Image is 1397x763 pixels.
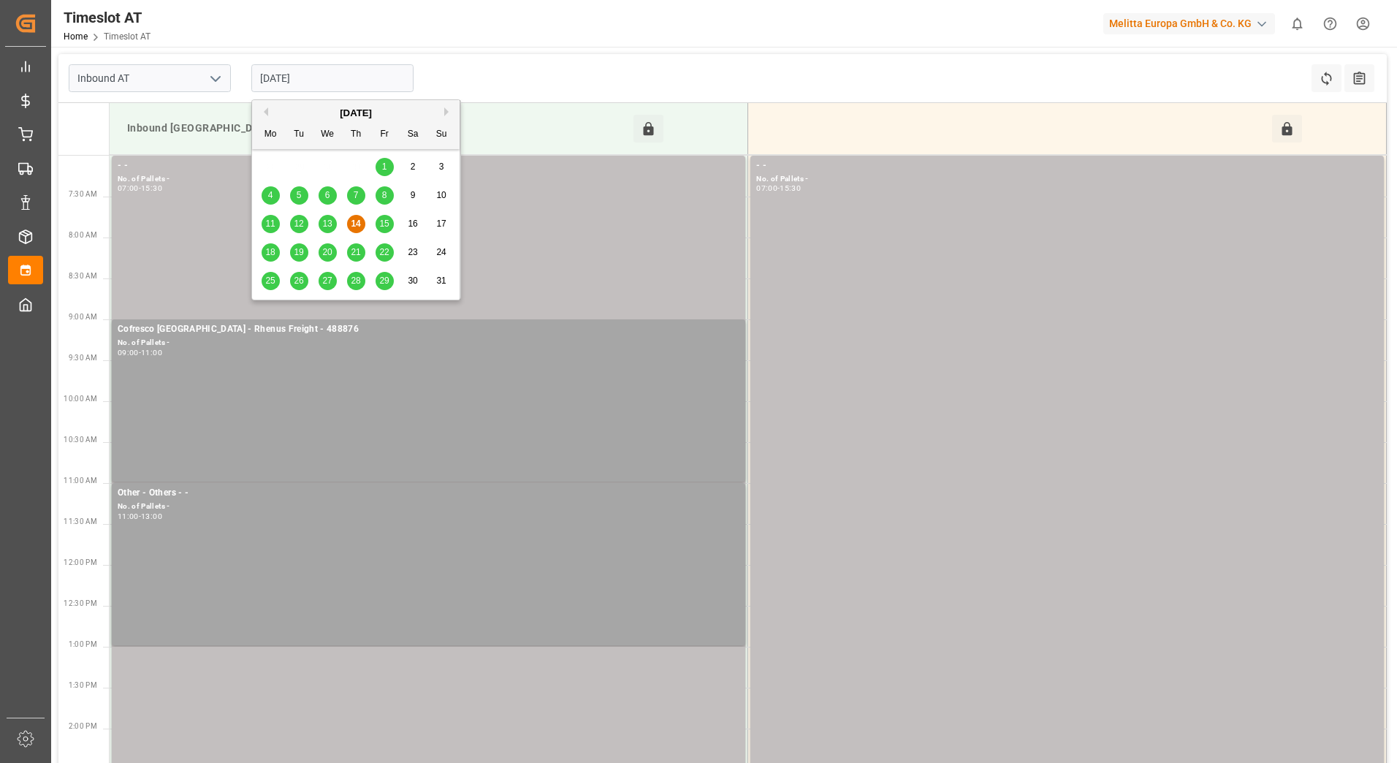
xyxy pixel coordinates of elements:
input: Type to search/select [69,64,231,92]
div: Choose Sunday, August 3rd, 2025 [433,158,451,176]
div: Choose Monday, August 25th, 2025 [262,272,280,290]
div: Choose Friday, August 1st, 2025 [376,158,394,176]
div: Choose Thursday, August 7th, 2025 [347,186,365,205]
span: 21 [351,247,360,257]
span: 7:30 AM [69,190,97,198]
div: Choose Sunday, August 10th, 2025 [433,186,451,205]
div: Melitta Europa GmbH & Co. KG [1103,13,1275,34]
span: 31 [436,276,446,286]
div: Choose Thursday, August 14th, 2025 [347,215,365,233]
div: Choose Friday, August 15th, 2025 [376,215,394,233]
div: Other - Others - - [118,486,739,501]
div: Choose Monday, August 4th, 2025 [262,186,280,205]
span: 2 [411,162,416,172]
span: 3 [439,162,444,172]
span: 15 [379,219,389,229]
span: 27 [322,276,332,286]
a: Home [64,31,88,42]
div: 15:30 [780,185,801,191]
div: Timeslot AT [64,7,151,29]
div: Choose Wednesday, August 13th, 2025 [319,215,337,233]
span: 10 [436,190,446,200]
span: 12:00 PM [64,558,97,566]
div: Choose Tuesday, August 26th, 2025 [290,272,308,290]
div: Choose Sunday, August 24th, 2025 [433,243,451,262]
div: Choose Wednesday, August 27th, 2025 [319,272,337,290]
span: 17 [436,219,446,229]
div: 11:00 [118,513,139,520]
div: Choose Wednesday, August 6th, 2025 [319,186,337,205]
div: Choose Friday, August 29th, 2025 [376,272,394,290]
span: 9:30 AM [69,354,97,362]
div: Mo [262,126,280,144]
div: 13:00 [141,513,162,520]
input: DD-MM-YYYY [251,64,414,92]
div: No. of Pallets - [756,173,1378,186]
div: 07:00 [118,185,139,191]
span: 10:00 AM [64,395,97,403]
div: 15:30 [141,185,162,191]
span: 1:00 PM [69,640,97,648]
div: Choose Thursday, August 21st, 2025 [347,243,365,262]
span: 18 [265,247,275,257]
span: 30 [408,276,417,286]
span: 8:00 AM [69,231,97,239]
span: 5 [297,190,302,200]
div: - - [118,159,739,173]
div: month 2025-08 [256,153,456,295]
div: - [139,185,141,191]
div: Choose Saturday, August 2nd, 2025 [404,158,422,176]
span: 25 [265,276,275,286]
div: [DATE] [252,106,460,121]
div: Choose Tuesday, August 19th, 2025 [290,243,308,262]
div: Choose Wednesday, August 20th, 2025 [319,243,337,262]
div: Sa [404,126,422,144]
div: Choose Sunday, August 31st, 2025 [433,272,451,290]
span: 26 [294,276,303,286]
span: 6 [325,190,330,200]
button: open menu [204,67,226,90]
button: show 0 new notifications [1281,7,1314,40]
div: 07:00 [756,185,777,191]
div: - - [756,159,1378,173]
span: 29 [379,276,389,286]
div: Inbound [GEOGRAPHIC_DATA] [121,115,633,143]
div: No. of Pallets - [118,501,739,513]
button: Help Center [1314,7,1347,40]
div: Choose Tuesday, August 5th, 2025 [290,186,308,205]
div: Choose Friday, August 22nd, 2025 [376,243,394,262]
span: 8 [382,190,387,200]
button: Melitta Europa GmbH & Co. KG [1103,10,1281,37]
div: Su [433,126,451,144]
span: 12:30 PM [64,599,97,607]
span: 9 [411,190,416,200]
span: 9:00 AM [69,313,97,321]
div: Fr [376,126,394,144]
span: 12 [294,219,303,229]
div: Choose Saturday, August 16th, 2025 [404,215,422,233]
div: Choose Friday, August 8th, 2025 [376,186,394,205]
button: Previous Month [259,107,268,116]
span: 20 [322,247,332,257]
span: 24 [436,247,446,257]
span: 22 [379,247,389,257]
div: Choose Saturday, August 23rd, 2025 [404,243,422,262]
span: 28 [351,276,360,286]
div: Choose Sunday, August 17th, 2025 [433,215,451,233]
div: 11:00 [141,349,162,356]
span: 11:30 AM [64,517,97,525]
span: 8:30 AM [69,272,97,280]
span: 14 [351,219,360,229]
div: Cofresco [GEOGRAPHIC_DATA] - Rhenus Freight - 488876 [118,322,739,337]
span: 10:30 AM [64,436,97,444]
div: Choose Monday, August 18th, 2025 [262,243,280,262]
span: 13 [322,219,332,229]
span: 4 [268,190,273,200]
div: - [777,185,780,191]
div: 09:00 [118,349,139,356]
div: - [139,513,141,520]
div: We [319,126,337,144]
span: 2:00 PM [69,722,97,730]
span: 11:00 AM [64,477,97,485]
span: 11 [265,219,275,229]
